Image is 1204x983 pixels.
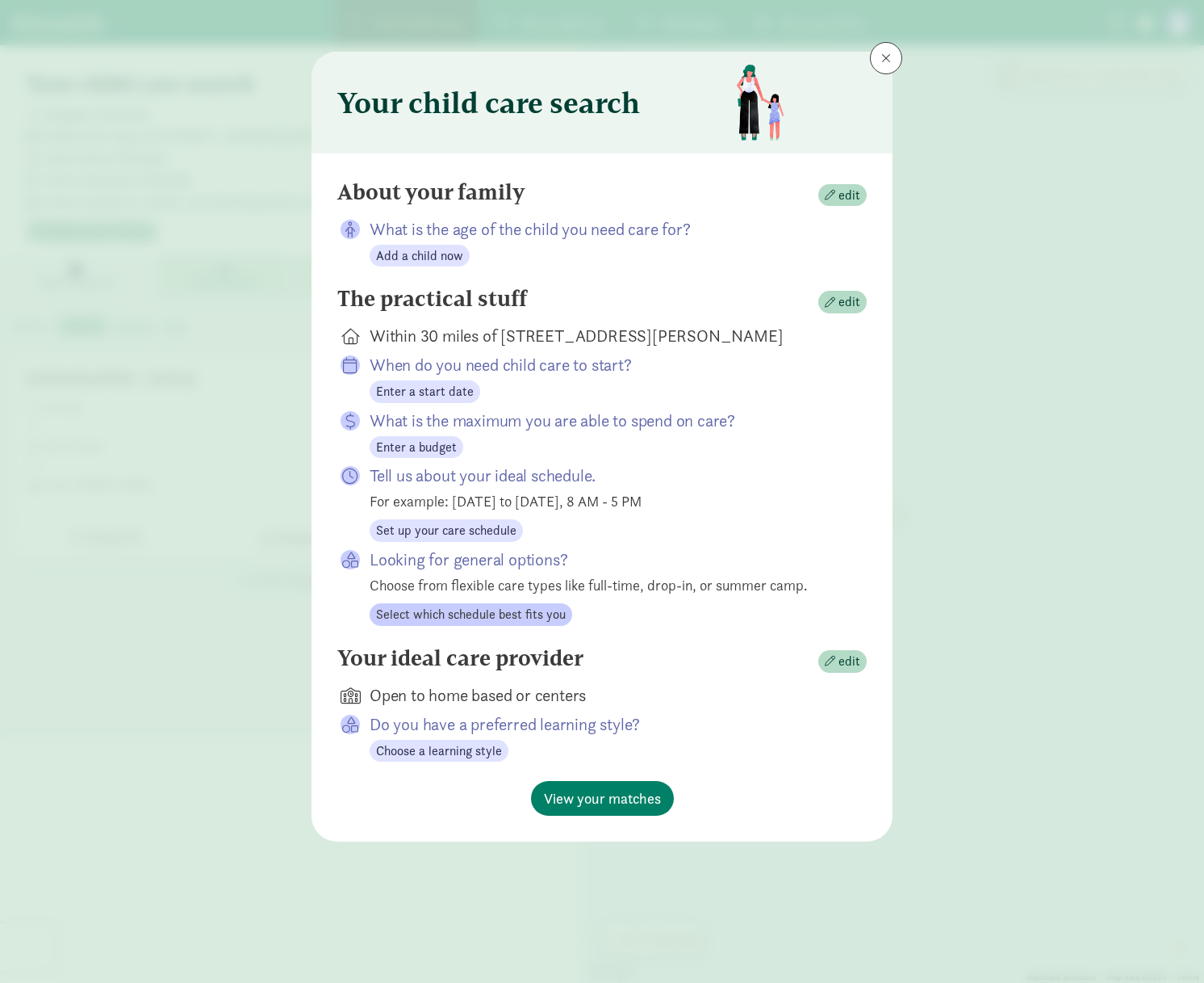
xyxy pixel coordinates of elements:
[370,380,480,403] button: Enter a start date
[337,286,527,312] h4: The practical stuff
[818,184,867,207] button: edit
[370,548,841,571] p: Looking for general options?
[370,519,523,542] button: Set up your care schedule
[838,652,860,671] span: edit
[544,788,661,809] span: View your matches
[370,410,841,432] p: What is the maximum you are able to spend on care?
[838,186,860,205] span: edit
[376,521,516,540] span: Set up your care schedule
[370,490,841,512] div: For example: [DATE] to [DATE], 8 AM - 5 PM
[376,382,474,401] span: Enter a start date
[370,436,463,459] button: Enter a budget
[376,246,463,266] span: Add a child now
[370,740,508,762] button: Choose a learning style
[370,574,841,596] div: Choose from flexible care types like full-time, drop-in, or summer camp.
[376,741,502,761] span: Choose a learning style
[370,245,470,267] button: Add a child now
[370,713,841,736] p: Do you have a preferred learning style?
[370,464,841,487] p: Tell us about your ideal schedule.
[337,179,525,205] h4: About your family
[370,218,841,241] p: What is the age of the child you need care for?
[838,292,860,312] span: edit
[337,86,640,119] h3: Your child care search
[376,605,566,624] span: Select which schedule best fits you
[818,650,867,673] button: edit
[370,325,841,347] div: Within 30 miles of [STREET_ADDRESS][PERSON_NAME]
[370,684,841,707] div: Open to home based or centers
[337,645,583,671] h4: Your ideal care provider
[531,781,674,816] button: View your matches
[818,291,867,313] button: edit
[370,603,572,626] button: Select which schedule best fits you
[376,438,457,457] span: Enter a budget
[370,354,841,376] p: When do you need child care to start?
